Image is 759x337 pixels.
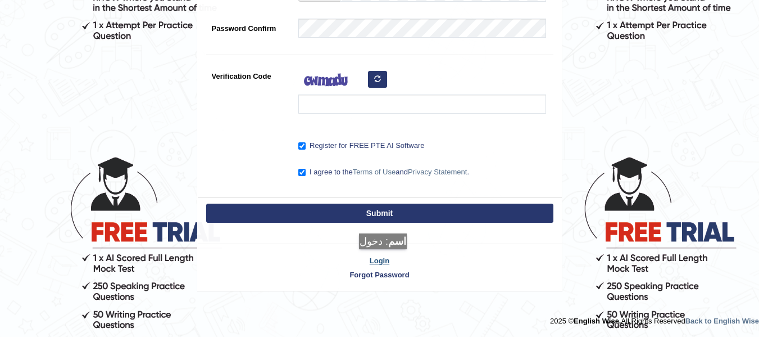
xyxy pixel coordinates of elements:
[353,168,396,176] a: Terms of Use
[206,204,553,223] button: Submit
[408,168,467,176] a: Privacy Statement
[298,167,469,178] label: I agree to the and .
[298,169,306,176] input: I agree to theTerms of UseandPrivacy Statement.
[206,66,293,82] label: Verification Code
[550,310,759,326] div: 2025 © All Rights Reserved
[206,19,293,34] label: Password Confirm
[198,269,562,280] a: Forgot Password
[298,142,306,150] input: Register for FREE PTE AI Software
[198,255,562,266] a: Login
[685,317,759,325] a: Back to English Wise
[298,140,424,151] label: Register for FREE PTE AI Software
[574,317,621,325] strong: English Wise.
